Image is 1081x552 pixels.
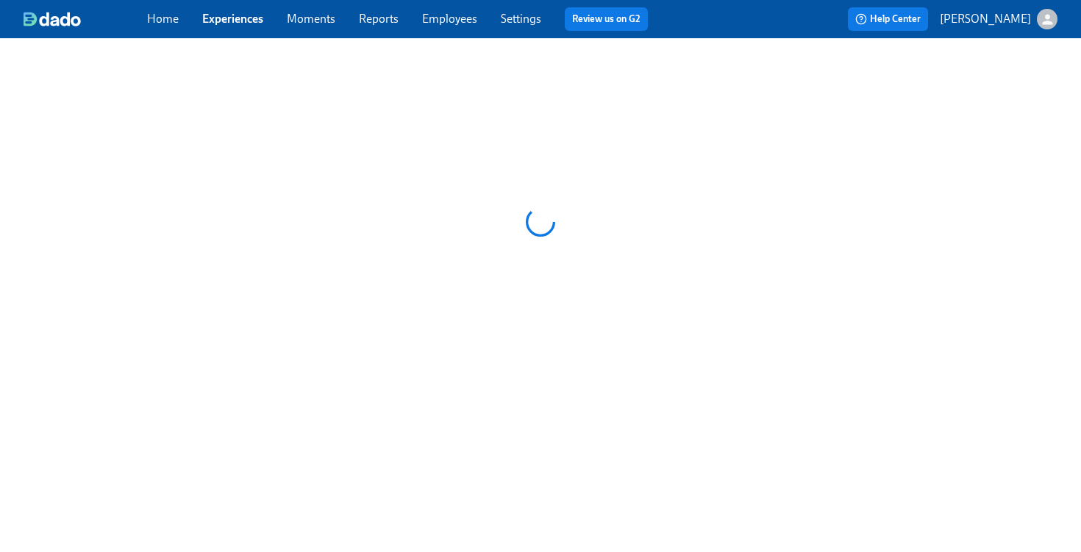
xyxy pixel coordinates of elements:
[147,12,179,26] a: Home
[940,11,1031,27] p: [PERSON_NAME]
[501,12,541,26] a: Settings
[24,12,147,26] a: dado
[848,7,928,31] button: Help Center
[359,12,399,26] a: Reports
[24,12,81,26] img: dado
[287,12,335,26] a: Moments
[572,12,641,26] a: Review us on G2
[202,12,263,26] a: Experiences
[855,12,921,26] span: Help Center
[565,7,648,31] button: Review us on G2
[422,12,477,26] a: Employees
[940,9,1057,29] button: [PERSON_NAME]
